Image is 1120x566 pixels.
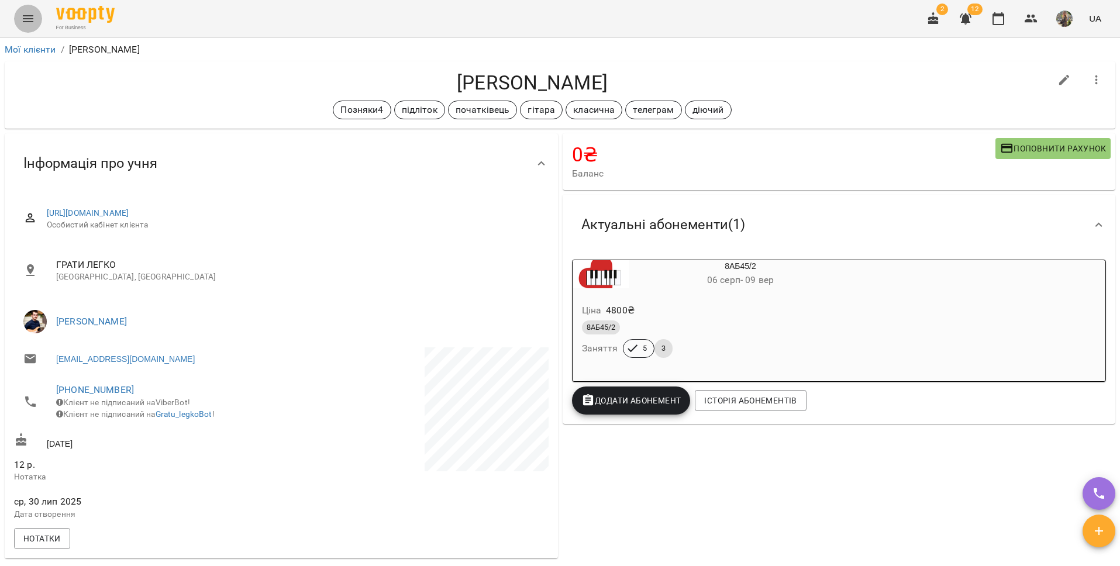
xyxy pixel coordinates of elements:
[14,471,279,483] p: Нотатка
[528,103,555,117] p: гітара
[448,101,518,119] div: початківець
[582,340,618,357] h6: Заняття
[654,343,673,354] span: 3
[56,353,195,365] a: [EMAIL_ADDRESS][DOMAIN_NAME]
[23,310,47,333] img: Віктор АРТЕМЕНКО
[14,495,279,509] span: ср, 30 лип 2025
[695,390,806,411] button: Історія абонементів
[56,6,115,23] img: Voopty Logo
[572,167,995,181] span: Баланс
[23,532,61,546] span: Нотатки
[1089,12,1101,25] span: UA
[5,44,56,55] a: Мої клієнти
[56,316,127,327] a: [PERSON_NAME]
[14,528,70,549] button: Нотатки
[23,154,157,172] span: Інформація про учня
[14,5,42,33] button: Menu
[707,274,774,285] span: 06 серп - 09 вер
[56,24,115,32] span: For Business
[12,430,281,452] div: [DATE]
[636,343,654,354] span: 5
[47,219,539,231] span: Особистий кабінет клієнта
[704,394,797,408] span: Історія абонементів
[606,303,635,317] p: 4800 ₴
[402,103,437,117] p: підліток
[581,394,681,408] span: Додати Абонемент
[14,509,279,520] p: Дата створення
[573,103,615,117] p: класична
[572,386,691,415] button: Додати Абонемент
[573,260,853,372] button: 8АБ45/206 серп- 09 верЦіна4800₴8АБ45/2Заняття53
[1056,11,1073,27] img: d95d3a1f5a58f9939815add2f0358ac8.jpg
[5,133,558,194] div: Інформація про учня
[685,101,732,119] div: діючий
[14,459,35,470] span: 12 р.
[456,103,510,117] p: початківець
[566,101,622,119] div: класична
[5,43,1115,57] nav: breadcrumb
[967,4,983,15] span: 12
[563,195,1116,255] div: Актуальні абонементи(1)
[692,103,724,117] p: діючий
[56,384,134,395] a: [PHONE_NUMBER]
[520,101,563,119] div: гітара
[56,409,215,419] span: Клієнт не підписаний на !
[56,258,539,272] span: ГРАТИ ЛЕГКО
[572,143,995,167] h4: 0 ₴
[995,138,1111,159] button: Поповнити рахунок
[333,101,391,119] div: Позняки4
[340,103,383,117] p: Позняки4
[14,71,1050,95] h4: [PERSON_NAME]
[56,271,539,283] p: [GEOGRAPHIC_DATA], [GEOGRAPHIC_DATA]
[1084,8,1106,29] button: UA
[936,4,948,15] span: 2
[69,43,140,57] p: [PERSON_NAME]
[394,101,445,119] div: підліток
[61,43,64,57] li: /
[156,409,212,419] a: Gratu_legkoBot
[582,302,602,319] h6: Ціна
[581,216,745,234] span: Актуальні абонементи ( 1 )
[56,398,190,407] span: Клієнт не підписаний на ViberBot!
[47,208,129,218] a: [URL][DOMAIN_NAME]
[582,322,620,333] span: 8АБ45/2
[1000,141,1106,156] span: Поповнити рахунок
[629,260,853,288] div: 8АБ45/2
[633,103,674,117] p: телеграм
[573,260,629,288] div: 8АБ45/2
[625,101,681,119] div: телеграм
